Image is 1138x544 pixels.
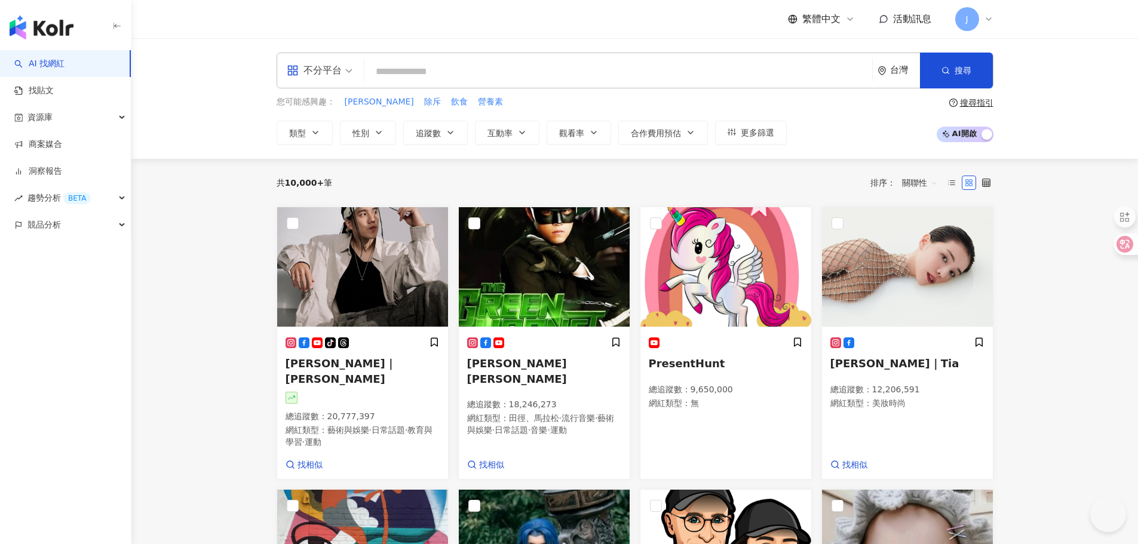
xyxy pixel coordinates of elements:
[286,425,433,447] span: 教育與學習
[344,96,415,109] button: [PERSON_NAME]
[458,207,630,480] a: KOL Avatar[PERSON_NAME] [PERSON_NAME]總追蹤數：18,246,273網紅類型：田徑、馬拉松·流行音樂·藝術與娛樂·日常話題·音樂·運動找相似
[287,64,299,76] span: appstore
[559,128,584,138] span: 觀看率
[345,96,414,108] span: [PERSON_NAME]
[830,459,867,471] a: 找相似
[302,437,305,447] span: ·
[478,96,503,108] span: 營養素
[830,398,984,410] p: 網紅類型 ：
[305,437,321,447] span: 運動
[492,425,495,435] span: ·
[467,459,504,471] a: 找相似
[14,85,54,97] a: 找貼文
[822,207,993,327] img: KOL Avatar
[340,121,396,145] button: 性別
[403,121,468,145] button: 追蹤數
[530,425,547,435] span: 音樂
[649,357,725,370] span: PresentHunt
[327,425,369,435] span: 藝術與娛樂
[487,128,513,138] span: 互動率
[424,96,441,108] span: 除斥
[902,173,938,192] span: 關聯性
[878,66,887,75] span: environment
[920,53,993,88] button: 搜尋
[277,178,333,188] div: 共 筆
[405,425,407,435] span: ·
[631,128,681,138] span: 合作費用預估
[547,121,611,145] button: 觀看率
[459,207,630,327] img: KOL Avatar
[640,207,811,327] img: KOL Avatar
[842,459,867,471] span: 找相似
[286,357,396,385] span: [PERSON_NAME]｜[PERSON_NAME]
[495,425,528,435] span: 日常話題
[286,425,440,448] p: 網紅類型 ：
[27,104,53,131] span: 資源庫
[640,207,812,480] a: KOL AvatarPresentHunt總追蹤數：9,650,000網紅類型：無
[286,411,440,423] p: 總追蹤數 ： 20,777,397
[550,425,567,435] span: 運動
[467,357,567,385] span: [PERSON_NAME] [PERSON_NAME]
[509,413,559,423] span: 田徑、馬拉松
[277,121,333,145] button: 類型
[289,128,306,138] span: 類型
[277,96,335,108] span: 您可能感興趣：
[872,398,906,408] span: 美妝時尚
[949,99,958,107] span: question-circle
[450,96,468,109] button: 飲食
[830,384,984,396] p: 總追蹤數 ： 12,206,591
[741,128,774,137] span: 更多篩選
[595,413,597,423] span: ·
[477,96,504,109] button: 營養素
[14,194,23,202] span: rise
[649,398,803,410] p: 網紅類型 ： 無
[27,185,91,211] span: 趨勢分析
[870,173,944,192] div: 排序：
[297,459,323,471] span: 找相似
[618,121,708,145] button: 合作費用預估
[287,61,342,80] div: 不分平台
[960,98,993,107] div: 搜尋指引
[479,459,504,471] span: 找相似
[277,207,448,327] img: KOL Avatar
[416,128,441,138] span: 追蹤數
[352,128,369,138] span: 性別
[372,425,405,435] span: 日常話題
[547,425,550,435] span: ·
[955,66,971,75] span: 搜尋
[890,65,920,75] div: 台灣
[10,16,73,39] img: logo
[14,139,62,150] a: 商案媒合
[424,96,441,109] button: 除斥
[802,13,841,26] span: 繁體中文
[528,425,530,435] span: ·
[14,165,62,177] a: 洞察報告
[821,207,993,480] a: KOL Avatar[PERSON_NAME]｜Tia總追蹤數：12,206,591網紅類型：美妝時尚找相似
[277,207,449,480] a: KOL Avatar[PERSON_NAME]｜[PERSON_NAME]總追蹤數：20,777,397網紅類型：藝術與娛樂·日常話題·教育與學習·運動找相似
[467,413,615,435] span: 藝術與娛樂
[1090,496,1126,532] iframe: Help Scout Beacon - Open
[965,13,968,26] span: J
[649,384,803,396] p: 總追蹤數 ： 9,650,000
[285,178,324,188] span: 10,000+
[475,121,539,145] button: 互動率
[451,96,468,108] span: 飲食
[467,413,621,436] p: 網紅類型 ：
[14,58,65,70] a: searchAI 找網紅
[715,121,787,145] button: 更多篩選
[286,459,323,471] a: 找相似
[369,425,372,435] span: ·
[562,413,595,423] span: 流行音樂
[893,13,931,24] span: 活動訊息
[63,192,91,204] div: BETA
[467,399,621,411] p: 總追蹤數 ： 18,246,273
[830,357,959,370] span: [PERSON_NAME]｜Tia
[27,211,61,238] span: 競品分析
[559,413,562,423] span: ·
